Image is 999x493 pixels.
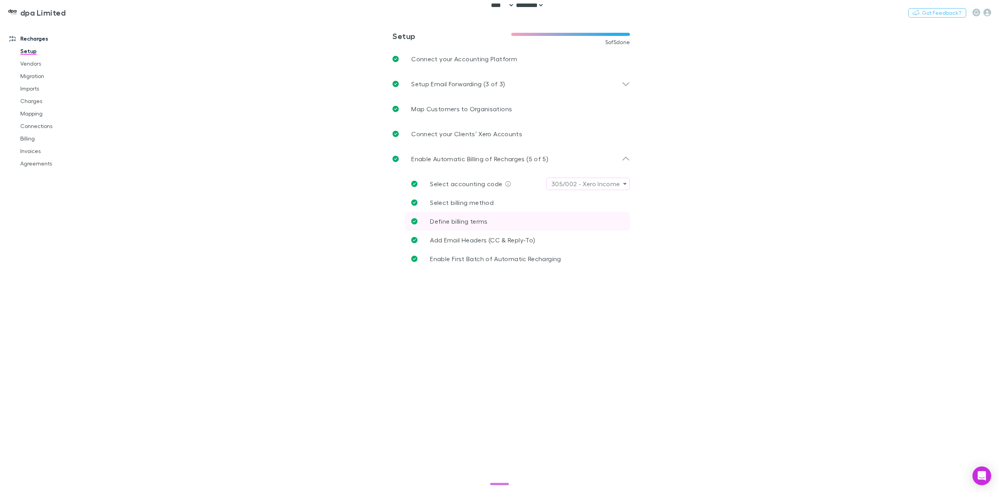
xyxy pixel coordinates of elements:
[405,193,630,212] a: Select billing method
[386,71,636,96] div: Setup Email Forwarding (3 of 3)
[430,199,494,206] span: Select billing method
[392,31,511,41] h3: Setup
[12,82,109,95] a: Imports
[430,217,487,225] span: Define billing terms
[605,39,630,45] span: 5 of 5 done
[405,231,630,249] a: Add Email Headers (CC & Reply-To)
[3,3,70,22] a: dpa Limited
[430,236,535,244] span: Add Email Headers (CC & Reply-To)
[20,8,66,17] h3: dpa Limited
[2,32,109,45] a: Recharges
[405,212,630,231] a: Define billing terms
[430,255,561,262] span: Enable First Batch of Automatic Recharging
[411,129,522,139] p: Connect your Clients’ Xero Accounts
[972,466,991,485] div: Open Intercom Messenger
[411,79,505,89] p: Setup Email Forwarding (3 of 3)
[12,120,109,132] a: Connections
[908,8,966,18] button: Got Feedback?
[405,249,630,268] a: Enable First Batch of Automatic Recharging
[12,70,109,82] a: Migration
[386,96,636,121] a: Map Customers to Organisations
[430,180,502,187] span: Select accounting code
[546,178,630,190] button: 305/002 - Xero Income
[8,8,17,17] img: dpa Limited's Logo
[12,95,109,107] a: Charges
[386,121,636,146] a: Connect your Clients’ Xero Accounts
[411,104,512,114] p: Map Customers to Organisations
[12,145,109,157] a: Invoices
[12,45,109,57] a: Setup
[12,157,109,170] a: Agreements
[12,132,109,145] a: Billing
[386,46,636,71] a: Connect your Accounting Platform
[411,154,548,164] p: Enable Automatic Billing of Recharges (5 of 5)
[411,54,517,64] p: Connect your Accounting Platform
[12,57,109,70] a: Vendors
[12,107,109,120] a: Mapping
[551,179,620,189] div: 305/002 - Xero Income
[386,146,636,171] div: Enable Automatic Billing of Recharges (5 of 5)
